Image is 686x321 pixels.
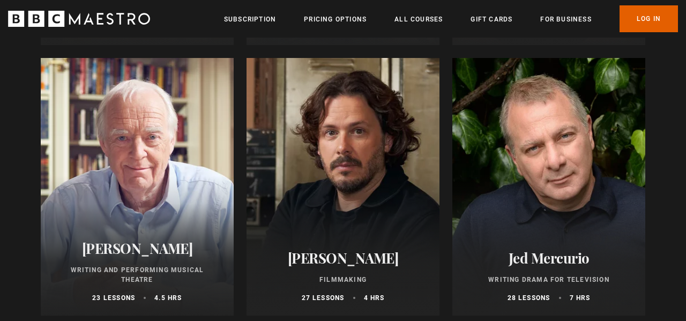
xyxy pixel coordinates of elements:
a: Jed Mercurio Writing Drama for Television 28 lessons 7 hrs [452,58,645,316]
p: 23 lessons [92,293,135,303]
h2: [PERSON_NAME] [259,250,427,266]
p: 27 lessons [302,293,345,303]
p: 28 lessons [508,293,550,303]
a: Log In [620,5,678,32]
a: For business [540,14,591,25]
a: Pricing Options [304,14,367,25]
a: Gift Cards [471,14,512,25]
a: [PERSON_NAME] Writing and Performing Musical Theatre 23 lessons 4.5 hrs [41,58,234,316]
a: All Courses [394,14,443,25]
p: Writing and Performing Musical Theatre [54,265,221,284]
nav: Primary [224,5,678,32]
a: Subscription [224,14,276,25]
p: 7 hrs [570,293,591,303]
svg: BBC Maestro [8,11,150,27]
p: Filmmaking [259,275,427,284]
p: 4 hrs [364,293,385,303]
p: 4.5 hrs [154,293,182,303]
p: Writing Drama for Television [465,275,632,284]
a: [PERSON_NAME] Filmmaking 27 lessons 4 hrs [247,58,439,316]
h2: [PERSON_NAME] [54,240,221,257]
h2: Jed Mercurio [465,250,632,266]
